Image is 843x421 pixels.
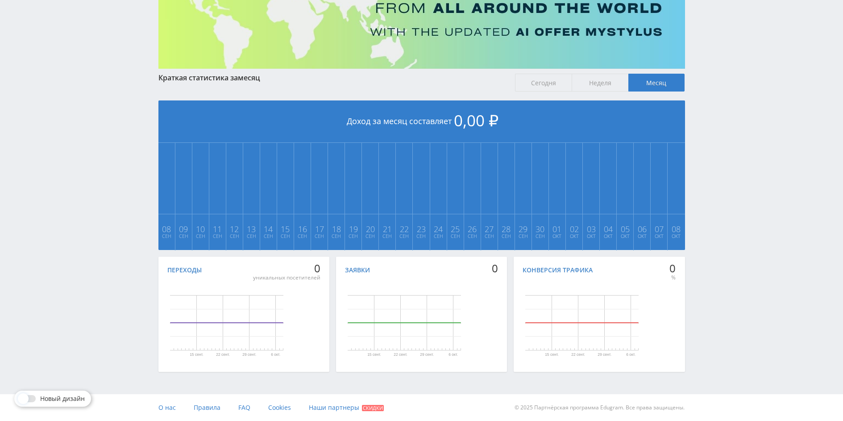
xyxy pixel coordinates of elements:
[295,233,310,240] span: Сен
[394,353,407,357] text: 22 сент.
[668,225,684,233] span: 08
[261,225,276,233] span: 14
[328,233,344,240] span: Сен
[448,353,458,357] text: 6 окт.
[600,225,616,233] span: 04
[345,267,370,274] div: Заявки
[210,233,225,240] span: Сен
[431,233,446,240] span: Сен
[448,225,463,233] span: 25
[190,353,203,357] text: 15 сент.
[482,225,497,233] span: 27
[549,225,565,233] span: 01
[271,353,280,357] text: 6 окт.
[545,353,559,357] text: 15 сент.
[571,353,585,357] text: 22 сент.
[465,233,480,240] span: Сен
[253,274,320,281] div: уникальных посетителей
[523,267,593,274] div: Конверсия трафика
[482,233,497,240] span: Сен
[515,233,531,240] span: Сен
[362,405,384,411] span: Скидки
[345,233,361,240] span: Сен
[669,262,676,275] div: 0
[583,225,599,233] span: 03
[227,233,242,240] span: Сен
[210,225,225,233] span: 11
[454,110,498,131] span: 0,00 ₽
[431,225,446,233] span: 24
[634,225,650,233] span: 06
[600,233,616,240] span: Окт
[158,100,685,143] div: Доход за месяц составляет
[159,233,174,240] span: Сен
[492,262,498,275] div: 0
[532,225,548,233] span: 30
[295,225,310,233] span: 16
[669,274,676,281] div: %
[583,233,599,240] span: Окт
[193,225,208,233] span: 10
[176,233,191,240] span: Сен
[532,233,548,240] span: Сен
[396,233,412,240] span: Сен
[626,353,635,357] text: 6 окт.
[617,233,633,240] span: Окт
[193,233,208,240] span: Сен
[651,233,667,240] span: Окт
[141,278,312,367] svg: Диаграмма.
[549,233,565,240] span: Окт
[634,233,650,240] span: Окт
[238,73,260,83] span: месяц
[426,394,685,421] div: © 2025 Партнёрская программа Edugram. Все права защищены.
[216,353,230,357] text: 22 сент.
[668,233,684,240] span: Окт
[158,394,176,421] a: О нас
[379,225,395,233] span: 21
[628,74,685,92] span: Месяц
[515,74,572,92] span: Сегодня
[413,225,429,233] span: 23
[159,225,174,233] span: 08
[309,394,384,421] a: Наши партнеры Скидки
[396,225,412,233] span: 22
[420,353,434,357] text: 29 сент.
[379,233,395,240] span: Сен
[362,225,378,233] span: 20
[244,233,259,240] span: Сен
[309,403,359,412] span: Наши партнеры
[448,233,463,240] span: Сен
[328,225,344,233] span: 18
[367,353,381,357] text: 15 сент.
[572,74,628,92] span: Неделя
[261,233,276,240] span: Сен
[496,278,668,367] svg: Диаграмма.
[362,233,378,240] span: Сен
[311,225,327,233] span: 17
[253,262,320,275] div: 0
[158,403,176,412] span: О нас
[167,267,202,274] div: Переходы
[515,225,531,233] span: 29
[278,233,293,240] span: Сен
[268,403,291,412] span: Cookies
[268,394,291,421] a: Cookies
[238,394,250,421] a: FAQ
[238,403,250,412] span: FAQ
[598,353,611,357] text: 29 сент.
[227,225,242,233] span: 12
[311,233,327,240] span: Сен
[194,403,220,412] span: Правила
[498,225,514,233] span: 28
[566,225,582,233] span: 02
[278,225,293,233] span: 15
[617,225,633,233] span: 05
[318,278,490,367] svg: Диаграмма.
[176,225,191,233] span: 09
[498,233,514,240] span: Сен
[194,394,220,421] a: Правила
[345,225,361,233] span: 19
